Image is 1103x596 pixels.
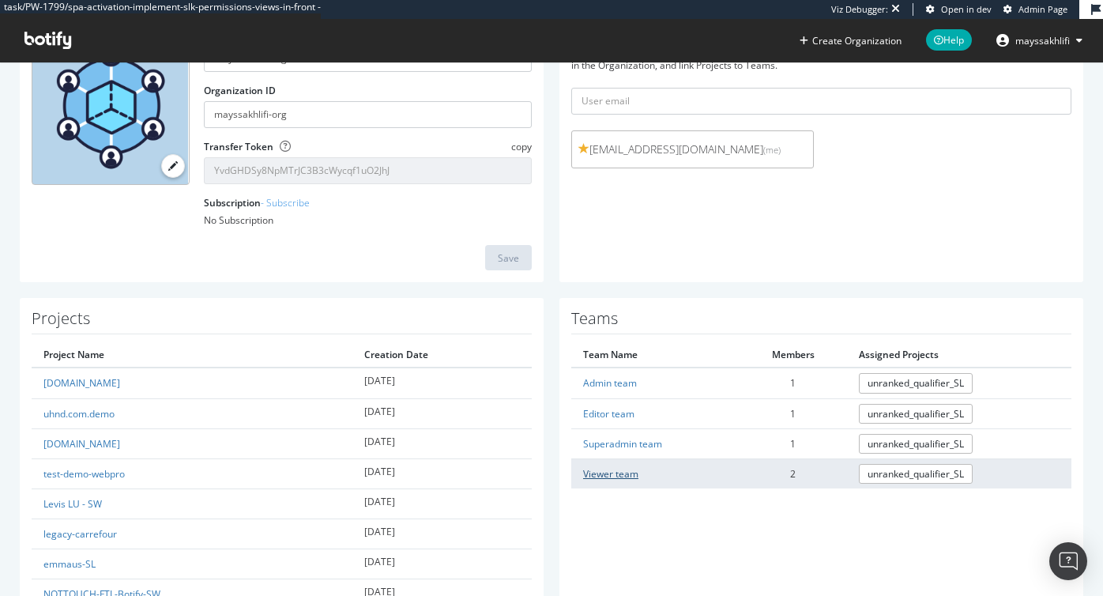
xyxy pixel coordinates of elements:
[1018,3,1067,15] span: Admin Page
[1003,3,1067,16] a: Admin Page
[941,3,992,15] span: Open in dev
[799,33,902,48] button: Create Organization
[926,29,972,51] span: Help
[831,3,888,16] div: Viz Debugger:
[1015,34,1070,47] span: mayssakhlifi
[984,28,1095,53] button: mayssakhlifi
[1049,542,1087,580] div: Open Intercom Messenger
[926,3,992,16] a: Open in dev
